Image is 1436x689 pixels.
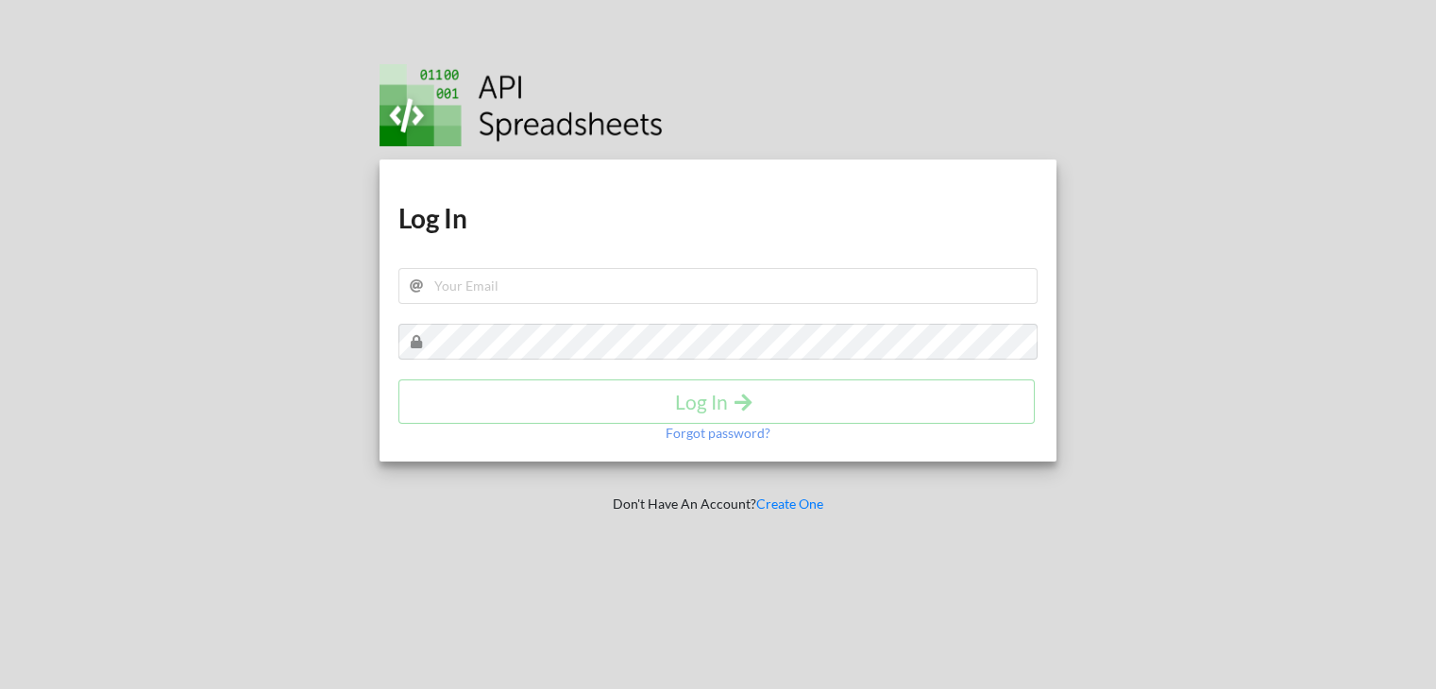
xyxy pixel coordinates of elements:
input: Your Email [398,268,1039,304]
p: Forgot password? [666,424,770,443]
p: Don't Have An Account? [366,495,1071,513]
img: Logo.png [380,64,663,146]
a: Create One [756,496,823,512]
h1: Log In [398,201,1039,235]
